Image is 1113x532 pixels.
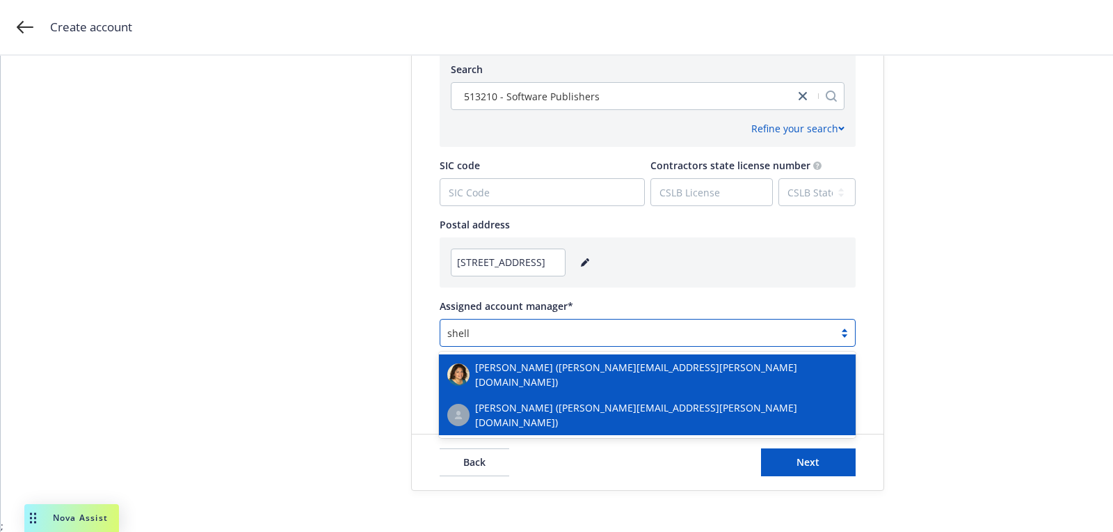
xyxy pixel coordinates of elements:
[475,400,847,430] span: [PERSON_NAME] ([PERSON_NAME][EMAIL_ADDRESS][PERSON_NAME][DOMAIN_NAME])
[1,56,1113,532] div: ;
[458,89,787,104] span: 513210 - Software Publishers
[53,512,108,524] span: Nova Assist
[475,360,847,389] span: [PERSON_NAME] ([PERSON_NAME][EMAIL_ADDRESS][PERSON_NAME][DOMAIN_NAME])
[650,159,810,172] span: Contractors state license number
[440,299,573,313] span: Assigned account manager*
[651,179,772,205] input: CSLB License
[451,63,483,76] span: Search
[577,254,593,271] a: editPencil
[794,88,811,104] a: close
[440,179,644,205] input: SIC Code
[24,504,42,532] div: Drag to move
[457,255,545,269] span: [STREET_ADDRESS]
[440,218,510,231] span: Postal address
[447,363,470,386] img: photo
[24,504,119,532] button: Nova Assist
[440,448,509,476] button: Back
[463,455,486,469] span: Back
[464,89,600,104] span: 513210 - Software Publishers
[796,455,819,469] span: Next
[751,121,844,136] div: Refine your search
[440,159,480,172] span: SIC code
[761,448,856,476] button: Next
[50,18,132,36] span: Create account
